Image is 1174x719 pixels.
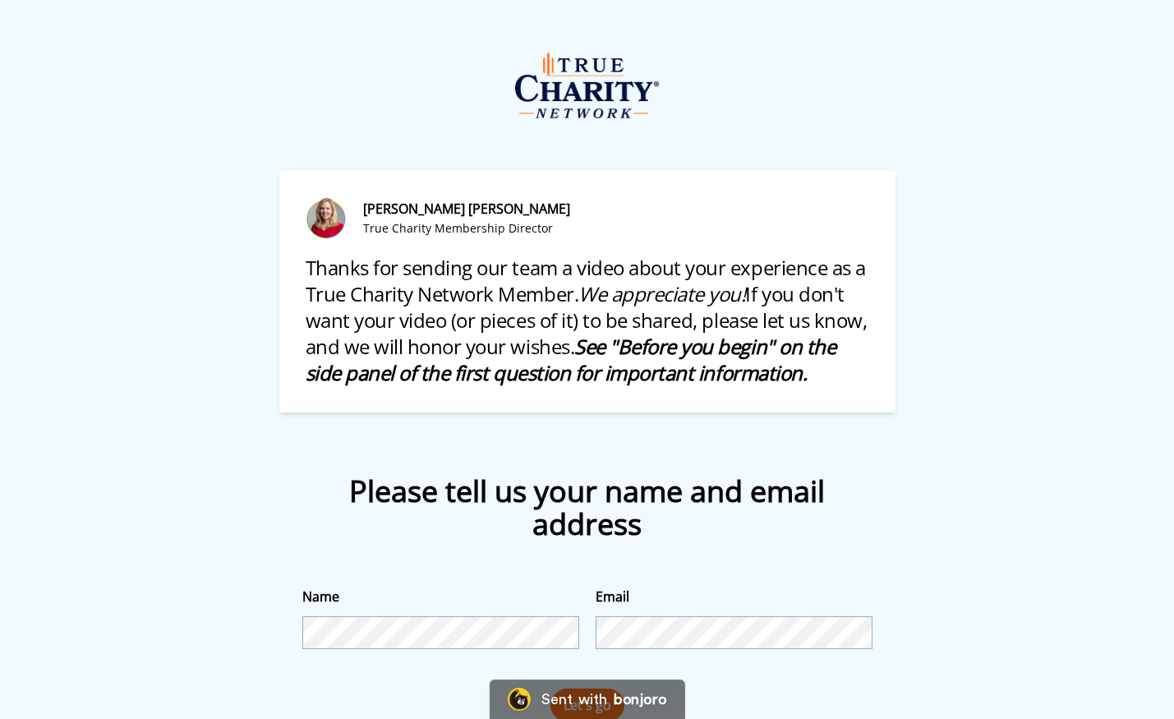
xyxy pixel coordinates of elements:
div: bonjoro [614,692,666,707]
div: True Charity Membership Director [363,220,570,237]
label: Email [596,587,629,606]
img: Bonjoro Logo [507,688,530,711]
a: Bonjoro LogoSent withbonjoro [489,680,684,719]
img: https://cdn.bonjoro.com/media/3956c2d4-75cd-4ad4-8268-fa42b0760a95/aef9de93-b20d-448e-9bc6-b45a4d... [515,53,660,118]
span: If you don't want your video (or pieces of it) to be shared, please let us know, and we will hono... [306,280,872,360]
div: [PERSON_NAME] [PERSON_NAME] [363,199,570,219]
label: Name [302,587,339,606]
span: See "Before you begin" on the side panel of the first question for important information. [306,333,840,386]
img: True Charity Membership Director [306,197,347,238]
div: Sent with [541,692,607,707]
span: Thanks for sending our team a video about your experience as a True Charity Network Member. [306,254,871,307]
div: Please tell us your name and email address [302,475,872,541]
span: We appreciate you! [578,280,745,307]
